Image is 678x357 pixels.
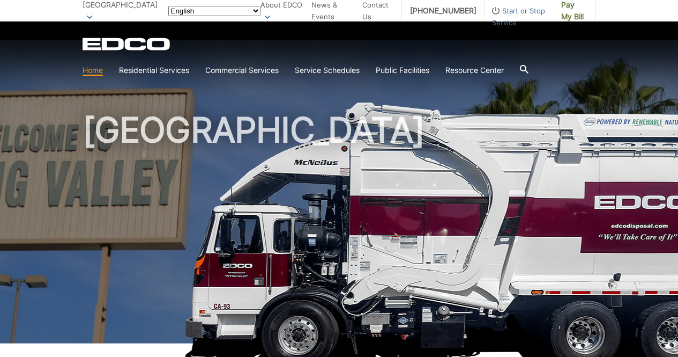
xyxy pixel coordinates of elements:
[83,64,103,76] a: Home
[83,38,172,50] a: EDCD logo. Return to the homepage.
[376,64,429,76] a: Public Facilities
[83,113,596,348] h1: [GEOGRAPHIC_DATA]
[119,64,189,76] a: Residential Services
[445,64,504,76] a: Resource Center
[205,64,279,76] a: Commercial Services
[168,6,260,16] select: Select a language
[295,64,360,76] a: Service Schedules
